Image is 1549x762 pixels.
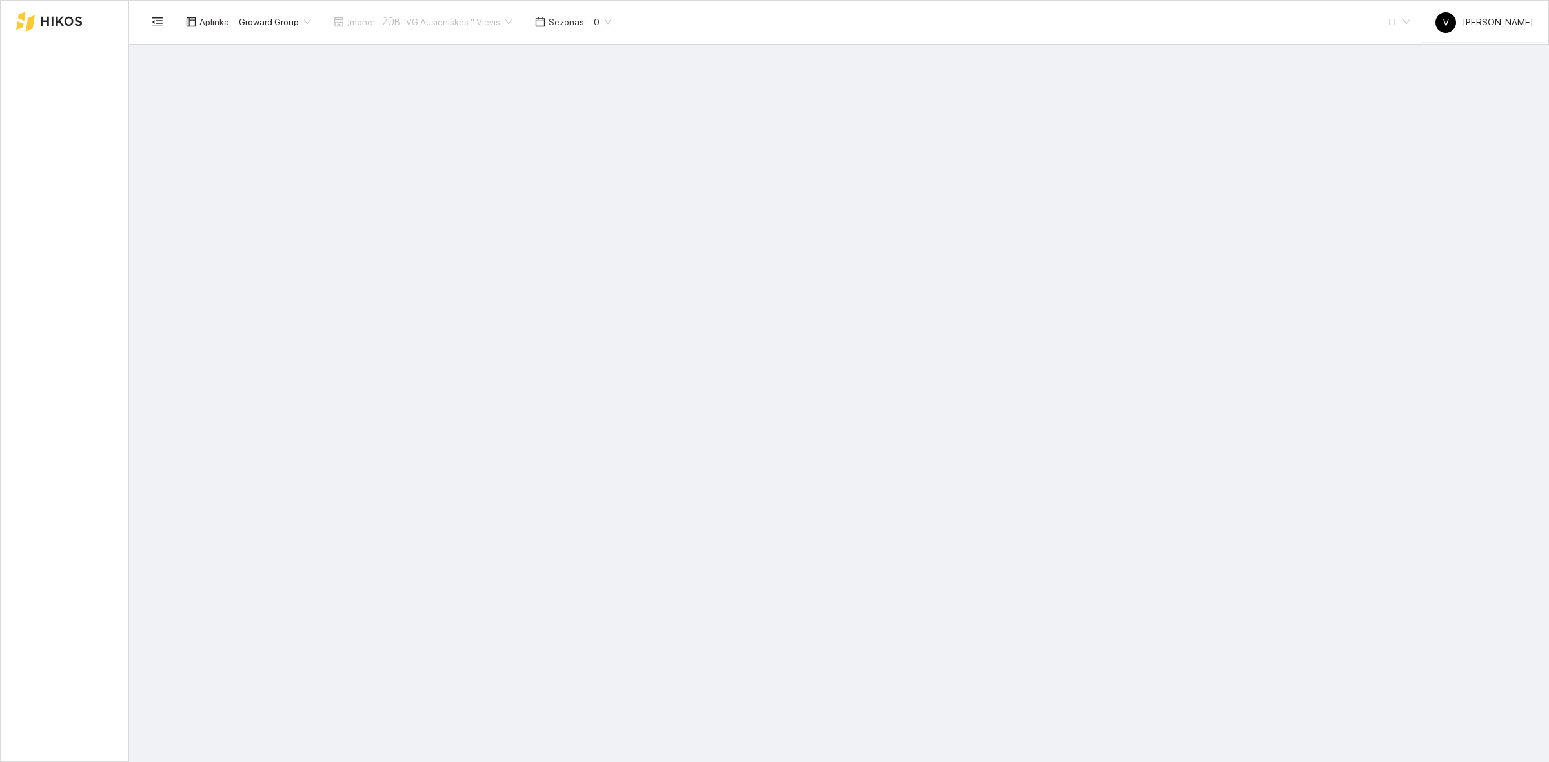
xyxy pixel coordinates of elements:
span: Groward Group [239,12,310,32]
span: menu-fold [152,16,163,28]
span: ŽŪB "VG Ausieniškės " Vievis [382,12,512,32]
span: Įmonė : [347,15,374,29]
span: layout [186,17,196,27]
span: V [1443,12,1449,33]
button: menu-fold [145,9,170,35]
span: 0 [594,12,611,32]
span: Aplinka : [199,15,231,29]
span: calendar [535,17,545,27]
span: LT [1389,12,1410,32]
span: shop [334,17,344,27]
span: Sezonas : [549,15,586,29]
span: [PERSON_NAME] [1435,17,1533,27]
